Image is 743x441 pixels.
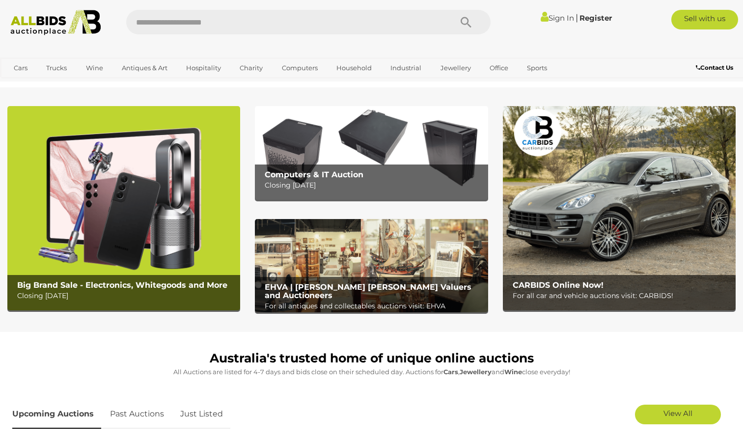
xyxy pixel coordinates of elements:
[671,10,738,29] a: Sell with us
[483,60,515,76] a: Office
[330,60,378,76] a: Household
[7,60,34,76] a: Cars
[443,368,458,376] strong: Cars
[12,400,101,429] a: Upcoming Auctions
[513,290,731,302] p: For all car and vehicle auctions visit: CARBIDS!
[103,400,171,429] a: Past Auctions
[255,219,488,312] a: EHVA | Evans Hastings Valuers and Auctioneers EHVA | [PERSON_NAME] [PERSON_NAME] Valuers and Auct...
[579,13,612,23] a: Register
[265,179,483,192] p: Closing [DATE]
[265,282,471,301] b: EHVA | [PERSON_NAME] [PERSON_NAME] Valuers and Auctioneers
[255,106,488,199] a: Computers & IT Auction Computers & IT Auction Closing [DATE]
[17,280,227,290] b: Big Brand Sale - Electronics, Whitegoods and More
[7,106,240,310] a: Big Brand Sale - Electronics, Whitegoods and More Big Brand Sale - Electronics, Whitegoods and Mo...
[7,76,90,92] a: [GEOGRAPHIC_DATA]
[12,352,731,365] h1: Australia's trusted home of unique online auctions
[265,300,483,312] p: For all antiques and collectables auctions visit: EHVA
[80,60,110,76] a: Wine
[40,60,73,76] a: Trucks
[173,400,230,429] a: Just Listed
[255,106,488,199] img: Computers & IT Auction
[275,60,324,76] a: Computers
[696,64,733,71] b: Contact Us
[513,280,604,290] b: CARBIDS Online Now!
[17,290,235,302] p: Closing [DATE]
[434,60,477,76] a: Jewellery
[521,60,553,76] a: Sports
[265,170,363,179] b: Computers & IT Auction
[441,10,491,34] button: Search
[576,12,578,23] span: |
[503,106,736,310] img: CARBIDS Online Now!
[504,368,522,376] strong: Wine
[7,106,240,310] img: Big Brand Sale - Electronics, Whitegoods and More
[696,62,736,73] a: Contact Us
[233,60,269,76] a: Charity
[460,368,492,376] strong: Jewellery
[541,13,574,23] a: Sign In
[180,60,227,76] a: Hospitality
[663,409,692,418] span: View All
[384,60,428,76] a: Industrial
[115,60,174,76] a: Antiques & Art
[255,219,488,312] img: EHVA | Evans Hastings Valuers and Auctioneers
[5,10,106,35] img: Allbids.com.au
[503,106,736,310] a: CARBIDS Online Now! CARBIDS Online Now! For all car and vehicle auctions visit: CARBIDS!
[635,405,721,424] a: View All
[12,366,731,378] p: All Auctions are listed for 4-7 days and bids close on their scheduled day. Auctions for , and cl...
